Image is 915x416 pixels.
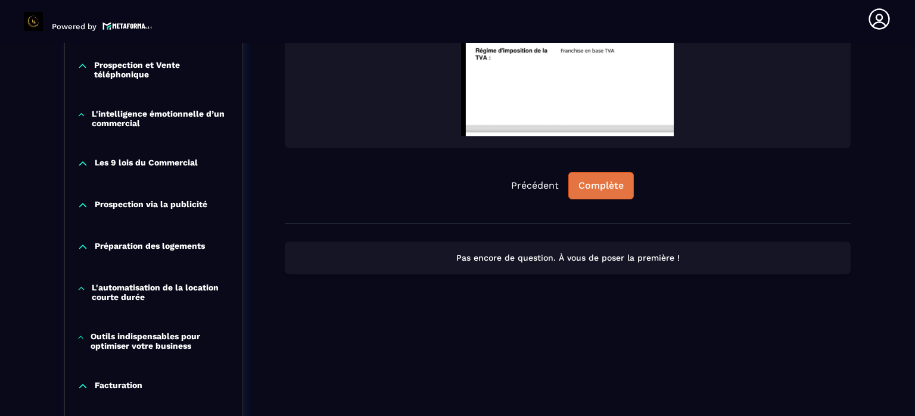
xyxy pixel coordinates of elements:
button: Complète [568,172,634,199]
p: Facturation [95,380,142,392]
div: Complète [578,180,624,192]
img: logo [102,21,152,31]
p: L'intelligence émotionnelle d’un commercial [92,109,231,128]
p: Prospection et Vente téléphonique [94,60,231,79]
p: Powered by [52,22,97,31]
button: Précédent [502,173,568,199]
p: L'automatisation de la location courte durée [92,283,231,302]
p: Les 9 lois du Commercial [95,158,198,170]
img: logo-branding [24,12,43,31]
p: Préparation des logements [95,241,205,253]
p: Outils indispensables pour optimiser votre business [91,331,231,351]
p: Pas encore de question. À vous de poser la première ! [295,252,840,264]
p: Prospection via la publicité [95,199,207,211]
